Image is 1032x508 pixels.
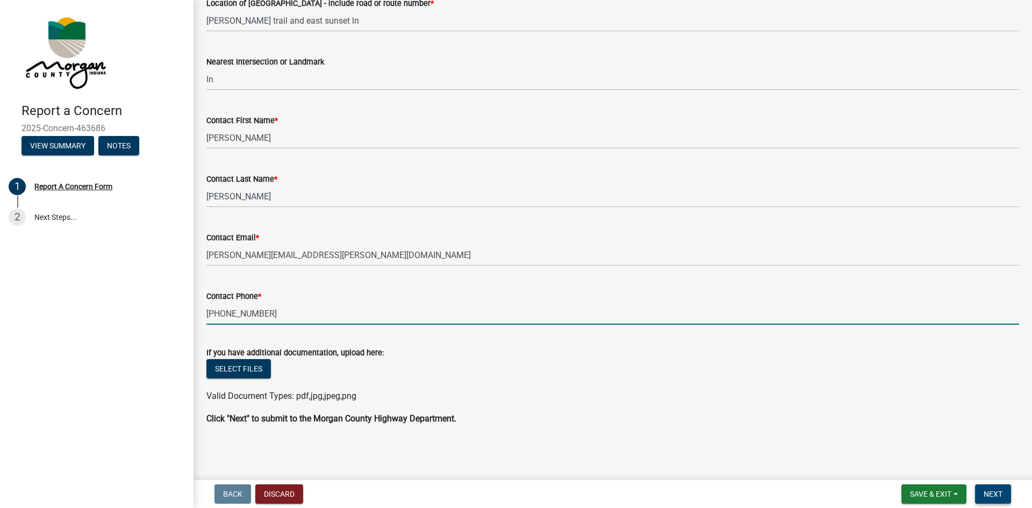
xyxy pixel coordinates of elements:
strong: Click "Next" to submit to the Morgan County Highway Department. [206,413,456,424]
span: Back [223,490,242,498]
button: Discard [255,484,303,504]
button: Save & Exit [901,484,966,504]
span: 2025-Concern-463686 [21,123,172,133]
wm-modal-confirm: Notes [98,142,139,151]
button: Select files [206,359,271,378]
label: Contact First Name [206,117,278,125]
label: Contact Phone [206,293,261,300]
div: 2 [9,209,26,226]
div: 1 [9,178,26,195]
button: View Summary [21,136,94,155]
label: If you have additional documentation, upload here: [206,349,384,357]
span: Next [984,490,1002,498]
button: Notes [98,136,139,155]
span: Save & Exit [910,490,951,498]
img: Morgan County, Indiana [21,11,108,92]
button: Back [214,484,251,504]
label: Nearest Intersection or Landmark [206,59,324,66]
label: Contact Email [206,234,259,242]
wm-modal-confirm: Summary [21,142,94,151]
label: Contact Last Name [206,176,277,183]
button: Next [975,484,1011,504]
div: Report A Concern Form [34,183,112,190]
h4: Report a Concern [21,103,185,119]
span: Valid Document Types: pdf,jpg,jpeg,png [206,391,356,401]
